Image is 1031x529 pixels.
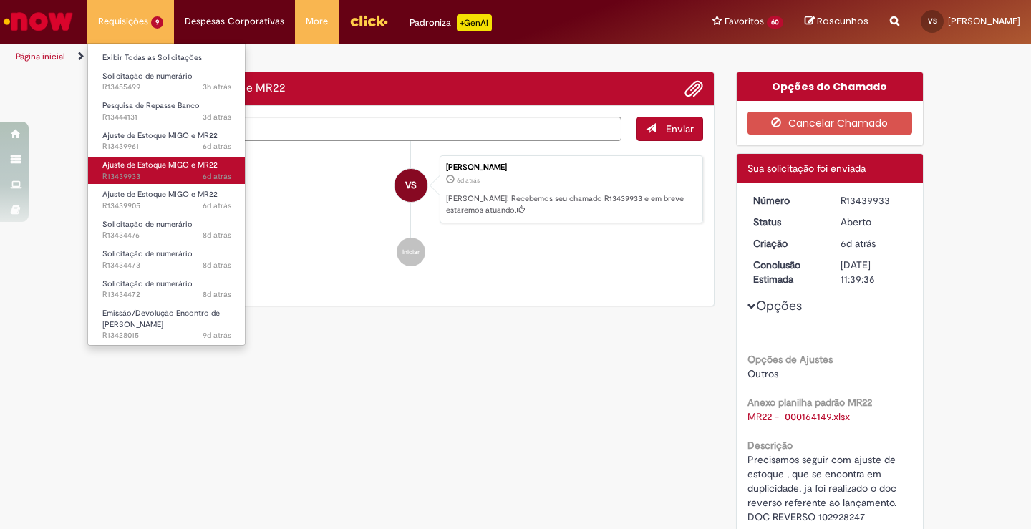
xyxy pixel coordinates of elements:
[737,72,924,101] div: Opções do Chamado
[1,7,75,36] img: ServiceNow
[203,230,231,241] time: 21/08/2025 06:45:30
[817,14,868,28] span: Rascunhos
[88,50,246,66] a: Exibir Todas as Solicitações
[102,171,231,183] span: R13439933
[102,308,220,330] span: Emissão/Devolução Encontro de [PERSON_NAME]
[88,157,246,184] a: Aberto R13439933 : Ajuste de Estoque MIGO e MR22
[203,260,231,271] span: 8d atrás
[948,15,1020,27] span: [PERSON_NAME]
[841,237,876,250] span: 6d atrás
[457,176,480,185] time: 22/08/2025 13:39:33
[410,14,492,31] div: Padroniza
[203,112,231,122] span: 3d atrás
[16,51,65,62] a: Página inicial
[395,169,427,202] div: Valter Manoel Da Silva
[203,141,231,152] span: 6d atrás
[841,215,907,229] div: Aberto
[88,306,246,336] a: Aberto R13428015 : Emissão/Devolução Encontro de Contas Fornecedor
[841,193,907,208] div: R13439933
[102,230,231,241] span: R13434476
[203,82,231,92] span: 3h atrás
[88,128,246,155] a: Aberto R13439961 : Ajuste de Estoque MIGO e MR22
[457,176,480,185] span: 6d atrás
[203,171,231,182] span: 6d atrás
[742,215,831,229] dt: Status
[767,16,783,29] span: 60
[306,14,328,29] span: More
[151,16,163,29] span: 9
[88,246,246,273] a: Aberto R13434473 : Solicitação de numerário
[98,14,148,29] span: Requisições
[725,14,764,29] span: Favoritos
[203,200,231,211] span: 6d atrás
[88,69,246,95] a: Aberto R13455499 : Solicitação de numerário
[203,289,231,300] time: 21/08/2025 06:39:29
[102,278,193,289] span: Solicitação de numerário
[102,141,231,152] span: R13439961
[203,330,231,341] span: 9d atrás
[666,122,694,135] span: Enviar
[928,16,937,26] span: VS
[405,168,417,203] span: VS
[102,160,218,170] span: Ajuste de Estoque MIGO e MR22
[747,410,850,423] a: Download de MR22 - 000164149.xlsx
[203,82,231,92] time: 28/08/2025 07:41:57
[203,200,231,211] time: 22/08/2025 13:34:15
[102,71,193,82] span: Solicitação de numerário
[742,236,831,251] dt: Criação
[636,117,703,141] button: Enviar
[349,10,388,31] img: click_logo_yellow_360x200.png
[102,189,218,200] span: Ajuste de Estoque MIGO e MR22
[747,439,793,452] b: Descrição
[841,237,876,250] time: 22/08/2025 13:39:33
[88,217,246,243] a: Aberto R13434476 : Solicitação de numerário
[457,14,492,31] p: +GenAi
[11,44,677,70] ul: Trilhas de página
[119,155,703,224] li: Valter Manoel Da Silva
[747,162,866,175] span: Sua solicitação foi enviada
[102,260,231,271] span: R13434473
[102,219,193,230] span: Solicitação de numerário
[805,15,868,29] a: Rascunhos
[841,236,907,251] div: 22/08/2025 13:39:33
[203,141,231,152] time: 22/08/2025 13:47:09
[102,330,231,341] span: R13428015
[102,82,231,93] span: R13455499
[102,112,231,123] span: R13444131
[747,396,872,409] b: Anexo planilha padrão MR22
[446,163,695,172] div: [PERSON_NAME]
[87,43,246,346] ul: Requisições
[747,112,913,135] button: Cancelar Chamado
[747,353,833,366] b: Opções de Ajustes
[742,258,831,286] dt: Conclusão Estimada
[446,193,695,215] p: [PERSON_NAME]! Recebemos seu chamado R13439933 e em breve estaremos atuando.
[203,289,231,300] span: 8d atrás
[102,289,231,301] span: R13434472
[185,14,284,29] span: Despesas Corporativas
[88,98,246,125] a: Aberto R13444131 : Pesquisa de Repasse Banco
[88,187,246,213] a: Aberto R13439905 : Ajuste de Estoque MIGO e MR22
[88,276,246,303] a: Aberto R13434472 : Solicitação de numerário
[102,130,218,141] span: Ajuste de Estoque MIGO e MR22
[203,230,231,241] span: 8d atrás
[747,367,778,380] span: Outros
[747,453,902,523] span: Precisamos seguir com ajuste de estoque , que se encontra em duplicidade, ja foi realizado o doc ...
[203,260,231,271] time: 21/08/2025 06:42:28
[119,141,703,281] ul: Histórico de tíquete
[841,258,907,286] div: [DATE] 11:39:36
[102,100,200,111] span: Pesquisa de Repasse Banco
[742,193,831,208] dt: Número
[102,200,231,212] span: R13439905
[102,248,193,259] span: Solicitação de numerário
